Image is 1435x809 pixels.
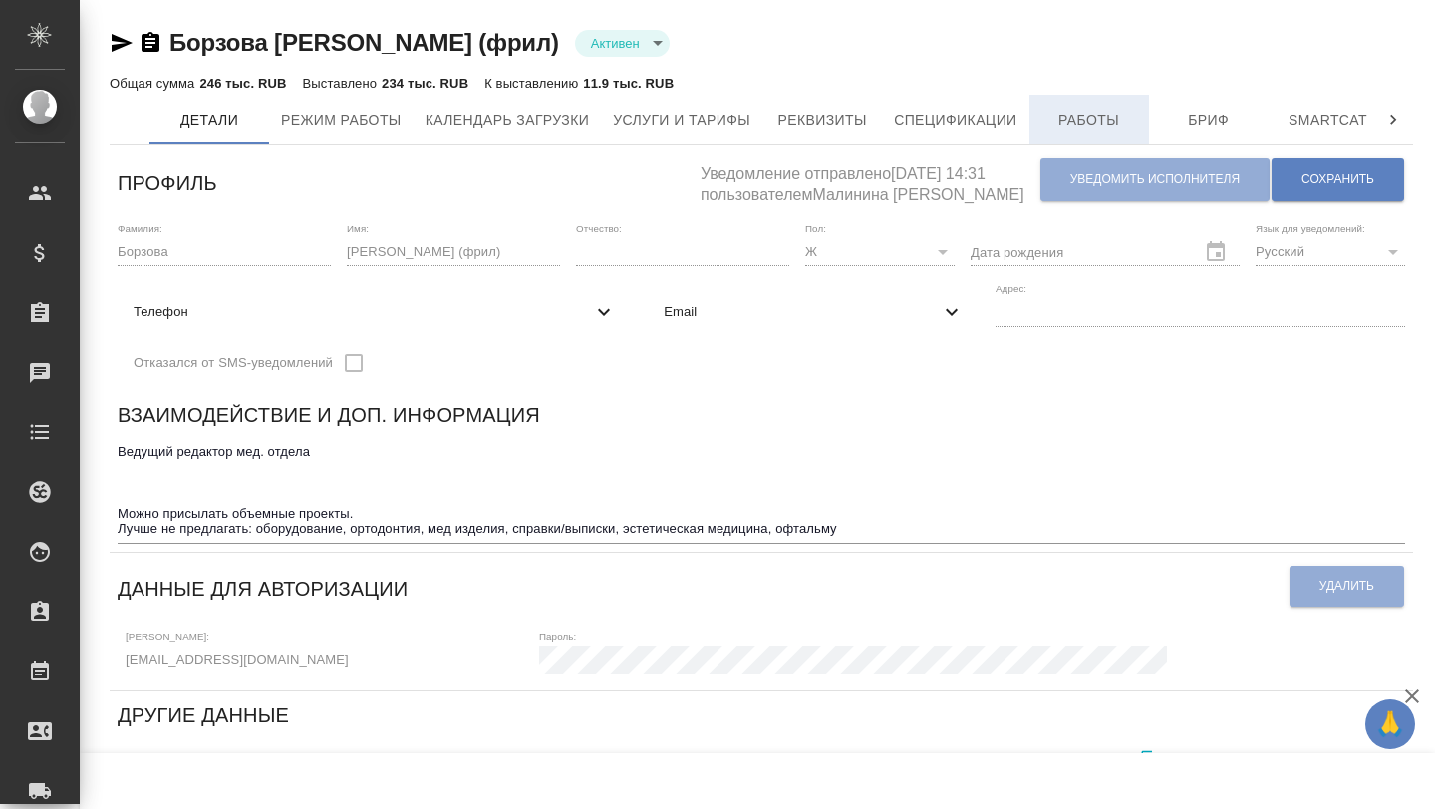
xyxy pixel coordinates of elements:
[1256,223,1365,233] label: Язык для уведомлений:
[161,108,257,133] span: Детали
[110,76,199,91] p: Общая сумма
[126,632,209,642] label: [PERSON_NAME]:
[426,108,590,133] span: Календарь загрузки
[118,223,162,233] label: Фамилия:
[134,302,592,322] span: Телефон
[583,76,674,91] p: 11.9 тыс. RUB
[1272,158,1404,201] button: Сохранить
[281,108,402,133] span: Режим работы
[1365,699,1415,749] button: 🙏
[139,31,162,55] button: Скопировать ссылку
[118,699,289,731] h6: Другие данные
[648,290,979,334] div: Email
[613,108,750,133] span: Услуги и тарифы
[576,223,622,233] label: Отчество:
[110,31,134,55] button: Скопировать ссылку для ЯМессенджера
[664,302,939,322] span: Email
[1301,171,1374,188] span: Сохранить
[1256,238,1405,266] div: Русский
[199,76,286,91] p: 246 тыс. RUB
[118,290,632,334] div: Телефон
[1281,108,1376,133] span: Smartcat
[805,238,955,266] div: Ж
[118,573,408,605] h6: Данные для авторизации
[169,29,559,56] a: Борзова [PERSON_NAME] (фрил)
[118,400,540,431] h6: Взаимодействие и доп. информация
[701,153,1039,206] h5: Уведомление отправлено [DATE] 14:31 пользователем Малинина [PERSON_NAME]
[805,223,826,233] label: Пол:
[575,30,670,57] div: Активен
[1373,703,1407,745] span: 🙏
[585,35,646,52] button: Активен
[303,76,383,91] p: Выставлено
[347,223,369,233] label: Имя:
[1128,739,1169,780] button: Скопировать ссылку
[118,444,1405,537] textarea: Ведущий редактор мед. отдела Можно присылать объемные проекты. Лучше не предлагать: оборудование,...
[539,632,576,642] label: Пароль:
[382,76,468,91] p: 234 тыс. RUB
[484,76,583,91] p: К выставлению
[996,284,1026,294] label: Адрес:
[1041,108,1137,133] span: Работы
[894,108,1016,133] span: Спецификации
[1161,108,1257,133] span: Бриф
[774,108,870,133] span: Реквизиты
[134,353,333,373] span: Отказался от SMS-уведомлений
[118,167,217,199] h6: Профиль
